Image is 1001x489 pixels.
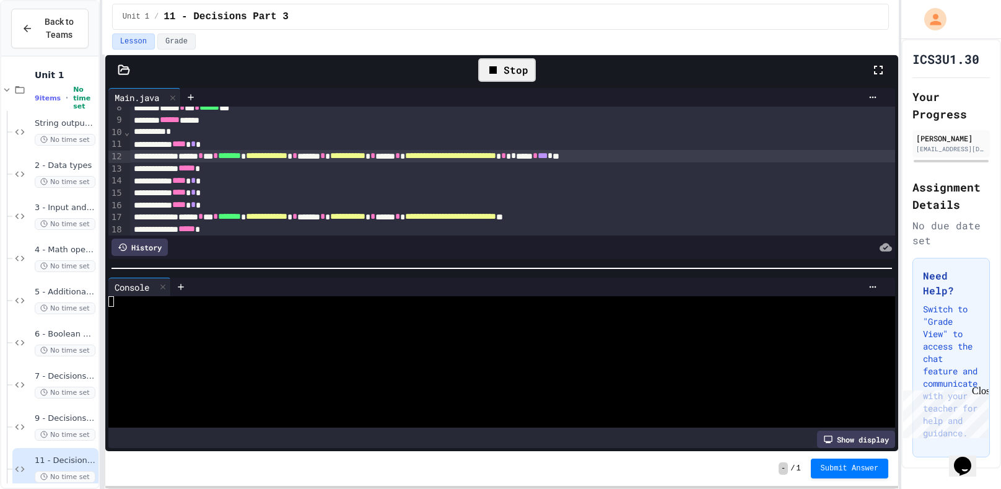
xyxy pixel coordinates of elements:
h3: Need Help? [923,268,979,298]
div: 10 [108,126,124,139]
span: Unit 1 [123,12,149,22]
span: No time set [35,387,95,399]
span: No time set [73,86,96,110]
span: Fold line [124,127,130,137]
span: Unit 1 [35,69,96,81]
span: No time set [35,345,95,356]
div: 14 [108,175,124,187]
h1: ICS3U1.30 [912,50,979,68]
button: Back to Teams [11,9,89,48]
span: No time set [35,302,95,314]
div: 11 [108,138,124,151]
span: 5 - Additional Math exercises [35,287,96,297]
div: 17 [108,211,124,224]
div: Main.java [108,88,181,107]
div: Console [108,278,171,296]
p: Switch to "Grade View" to access the chat feature and communicate with your teacher for help and ... [923,303,979,439]
div: Console [108,281,155,294]
div: Show display [817,431,895,448]
div: 16 [108,200,124,212]
div: 15 [108,187,124,200]
div: 13 [108,163,124,175]
div: No due date set [912,218,990,248]
h2: Your Progress [912,88,990,123]
span: Back to Teams [40,15,78,42]
span: No time set [35,471,95,483]
div: 9 [108,114,124,126]
div: My Account [911,5,950,33]
span: 4 - Math operations [35,245,96,255]
span: / [790,464,795,474]
span: / [154,12,159,22]
span: No time set [35,260,95,272]
span: 9 - Decisions Part 2 [35,413,96,424]
span: • [66,93,68,103]
span: 7 - Decisions Part 1 [35,371,96,382]
span: 1 [796,464,800,474]
span: 3 - Input and output [35,203,96,213]
button: Lesson [112,33,155,50]
div: Chat with us now!Close [5,5,85,79]
span: 6 - Boolean Values [35,329,96,340]
span: 9 items [35,94,61,102]
span: No time set [35,134,95,146]
span: - [779,462,788,475]
div: Main.java [108,91,165,104]
div: [PERSON_NAME] [916,133,986,144]
span: No time set [35,218,95,230]
span: Submit Answer [821,464,879,474]
button: Submit Answer [811,459,889,478]
button: Grade [157,33,196,50]
div: History [111,239,168,256]
div: [EMAIL_ADDRESS][DOMAIN_NAME] [916,144,986,154]
iframe: chat widget [949,439,989,477]
div: 12 [108,151,124,163]
span: 11 - Decisions Part 3 [35,456,96,466]
span: String output Exercises [35,118,96,129]
span: No time set [35,176,95,188]
div: 8 [108,102,124,114]
div: 18 [108,224,124,236]
span: 11 - Decisions Part 3 [164,9,289,24]
span: 2 - Data types [35,161,96,171]
h2: Assignment Details [912,178,990,213]
iframe: chat widget [898,385,989,438]
span: No time set [35,429,95,441]
div: Stop [478,58,536,82]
